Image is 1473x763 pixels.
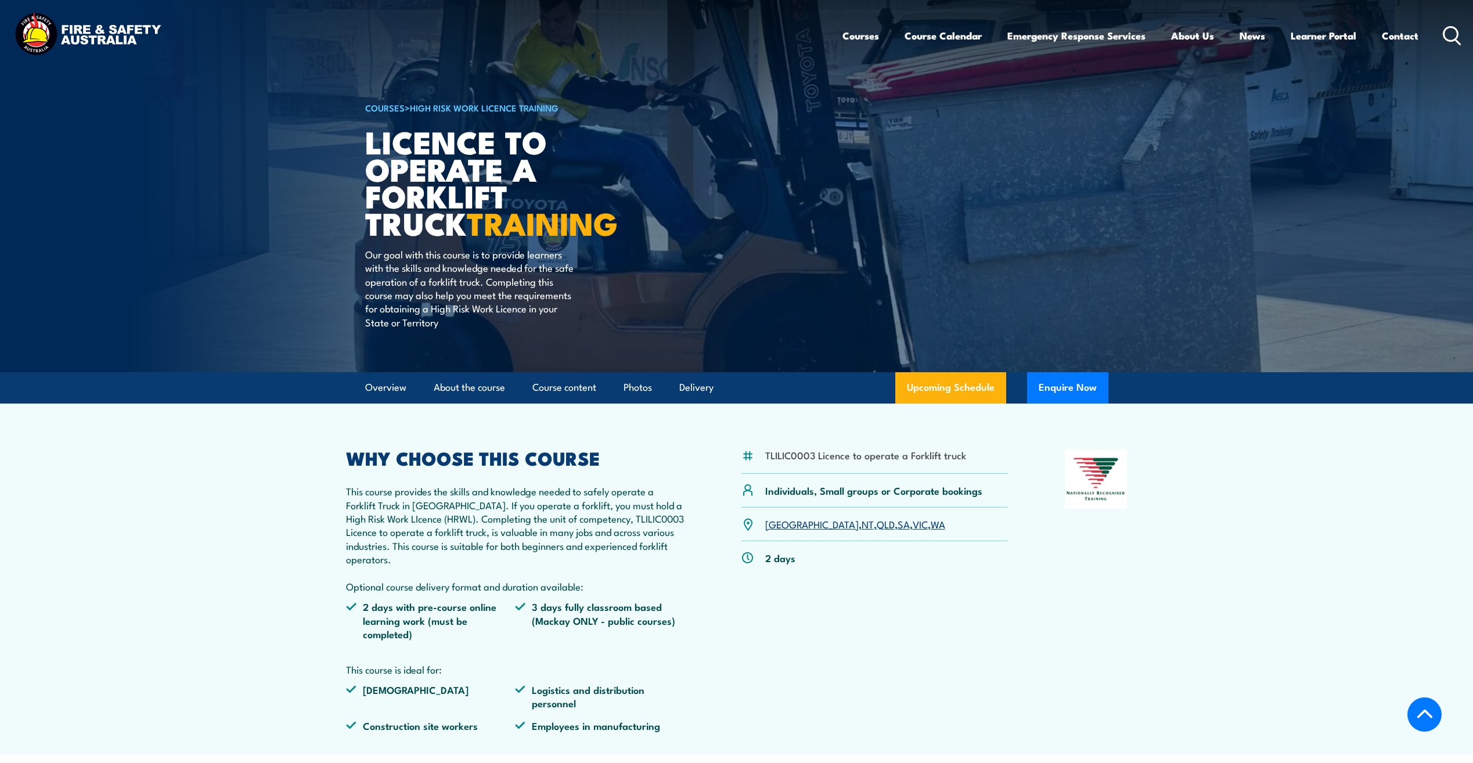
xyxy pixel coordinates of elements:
h2: WHY CHOOSE THIS COURSE [346,449,685,466]
a: News [1240,20,1265,51]
li: Logistics and distribution personnel [515,683,685,710]
a: COURSES [365,101,405,114]
a: NT [862,517,874,531]
li: 2 days with pre-course online learning work (must be completed) [346,600,516,640]
li: [DEMOGRAPHIC_DATA] [346,683,516,710]
a: Upcoming Schedule [895,372,1006,404]
h6: > [365,100,652,114]
a: VIC [913,517,928,531]
p: Our goal with this course is to provide learners with the skills and knowledge needed for the saf... [365,247,577,329]
h1: Licence to operate a forklift truck [365,128,652,236]
a: Overview [365,372,406,403]
a: Courses [842,20,879,51]
a: WA [931,517,945,531]
a: Photos [624,372,652,403]
li: 3 days fully classroom based (Mackay ONLY - public courses) [515,600,685,640]
strong: TRAINING [467,198,618,246]
button: Enquire Now [1027,372,1108,404]
p: This course provides the skills and knowledge needed to safely operate a Forklift Truck in [GEOGR... [346,484,685,593]
a: About the course [434,372,505,403]
a: Delivery [679,372,714,403]
a: Learner Portal [1291,20,1356,51]
a: SA [898,517,910,531]
li: Construction site workers [346,719,516,732]
a: High Risk Work Licence Training [410,101,559,114]
a: Contact [1382,20,1418,51]
p: , , , , , [765,517,945,531]
img: Nationally Recognised Training logo. [1065,449,1128,509]
a: Course content [532,372,596,403]
li: Employees in manufacturing [515,719,685,732]
a: About Us [1171,20,1214,51]
p: Individuals, Small groups or Corporate bookings [765,484,982,497]
p: This course is ideal for: [346,663,685,676]
a: QLD [877,517,895,531]
a: [GEOGRAPHIC_DATA] [765,517,859,531]
li: TLILIC0003 Licence to operate a Forklift truck [765,448,966,462]
a: Emergency Response Services [1007,20,1146,51]
a: Course Calendar [905,20,982,51]
p: 2 days [765,551,795,564]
